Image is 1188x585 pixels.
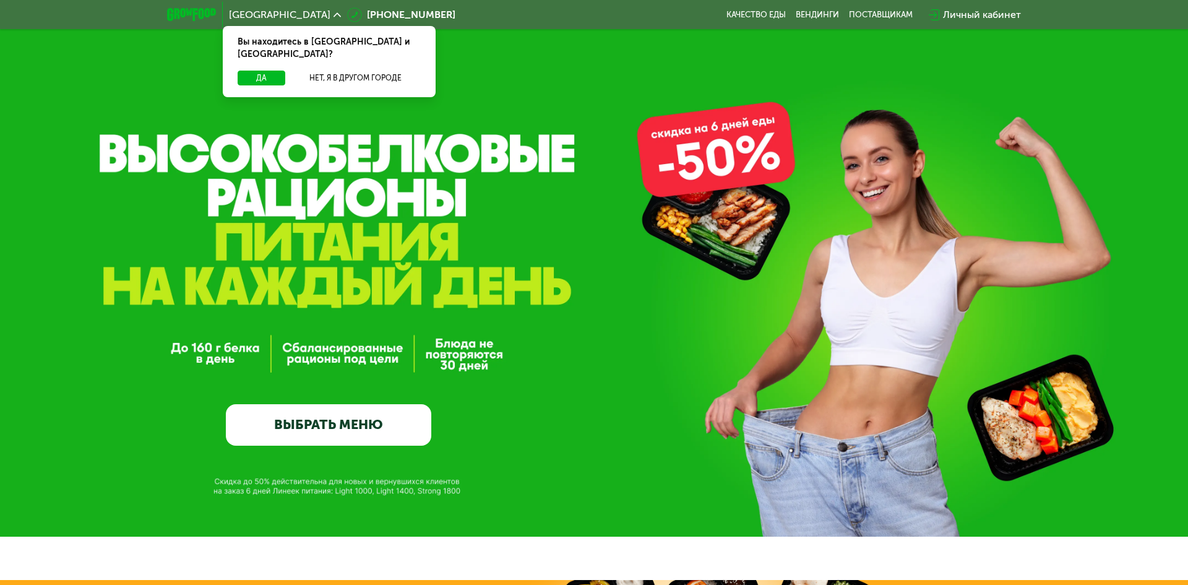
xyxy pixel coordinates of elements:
button: Нет, я в другом городе [290,71,421,85]
div: Личный кабинет [943,7,1021,22]
a: [PHONE_NUMBER] [347,7,455,22]
button: Да [238,71,285,85]
span: [GEOGRAPHIC_DATA] [229,10,330,20]
div: поставщикам [849,10,913,20]
a: ВЫБРАТЬ МЕНЮ [226,404,431,446]
a: Качество еды [726,10,786,20]
a: Вендинги [796,10,839,20]
div: Вы находитесь в [GEOGRAPHIC_DATA] и [GEOGRAPHIC_DATA]? [223,26,436,71]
